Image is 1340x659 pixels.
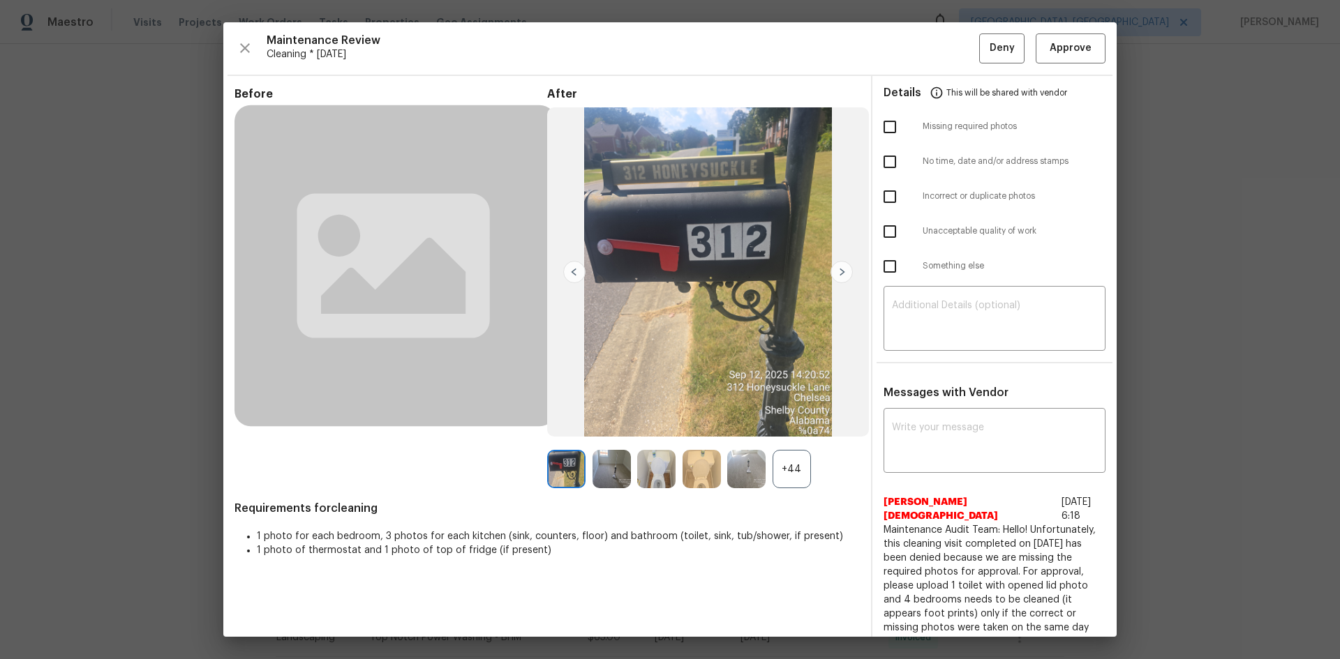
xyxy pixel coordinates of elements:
[946,76,1067,109] span: This will be shared with vendor
[1036,33,1105,63] button: Approve
[872,179,1117,214] div: Incorrect or duplicate photos
[267,47,979,61] span: Cleaning * [DATE]
[831,261,853,283] img: right-chevron-button-url
[547,87,860,101] span: After
[923,156,1105,167] span: No time, date and/or address stamps
[979,33,1025,63] button: Deny
[1062,497,1091,521] span: [DATE] 6:18
[884,495,1056,523] span: [PERSON_NAME][DEMOGRAPHIC_DATA]
[872,214,1117,249] div: Unacceptable quality of work
[257,543,860,557] li: 1 photo of thermostat and 1 photo of top of fridge (if present)
[1050,40,1092,57] span: Approve
[267,33,979,47] span: Maintenance Review
[923,190,1105,202] span: Incorrect or duplicate photos
[884,76,921,109] span: Details
[872,109,1117,144] div: Missing required photos
[257,529,860,543] li: 1 photo for each bedroom, 3 photos for each kitchen (sink, counters, floor) and bathroom (toilet,...
[773,450,811,488] div: +44
[234,87,547,101] span: Before
[563,261,586,283] img: left-chevron-button-url
[234,501,860,515] span: Requirements for cleaning
[872,144,1117,179] div: No time, date and/or address stamps
[923,225,1105,237] span: Unacceptable quality of work
[884,387,1008,398] span: Messages with Vendor
[923,260,1105,272] span: Something else
[872,249,1117,284] div: Something else
[990,40,1015,57] span: Deny
[923,121,1105,132] span: Missing required photos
